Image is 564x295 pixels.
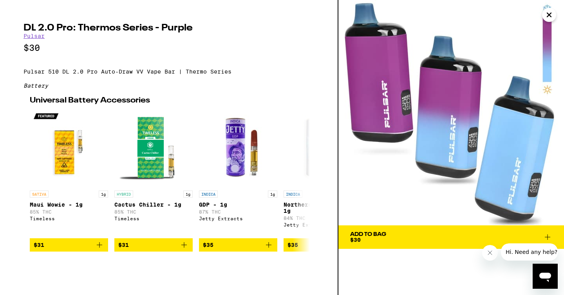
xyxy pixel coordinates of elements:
[23,33,45,39] a: Pulsar
[350,232,386,237] div: Add To Bag
[23,43,314,53] p: $30
[284,238,362,252] button: Add to bag
[34,242,44,248] span: $31
[284,191,302,198] p: INDICA
[114,209,193,214] p: 85% THC
[482,245,498,261] iframe: Close message
[501,243,558,261] iframe: Message from company
[114,191,133,198] p: HYBRID
[284,216,362,221] p: 84% THC
[30,201,108,208] p: Maui Wowie - 1g
[203,242,213,248] span: $35
[30,108,108,238] a: Open page for Maui Wowie - 1g from Timeless
[284,201,362,214] p: Northern Lights #5 - 1g
[338,225,564,249] button: Add To Bag$30
[30,209,108,214] p: 85% THC
[199,108,277,187] img: Jetty Extracts - GDP - 1g
[199,201,277,208] p: GDP - 1g
[542,8,556,22] button: Close
[199,108,277,238] a: Open page for GDP - 1g from Jetty Extracts
[23,23,314,33] h2: DL 2.0 Pro: Thermos Series - Purple
[284,222,362,227] div: Jetty Extracts
[114,238,193,252] button: Add to bag
[199,216,277,221] div: Jetty Extracts
[284,108,362,238] a: Open page for Northern Lights #5 - 1g from Jetty Extracts
[284,108,362,187] img: Jetty Extracts - Northern Lights #5 - 1g
[114,108,193,187] img: Timeless - Cactus Chiller - 1g
[30,97,308,104] h2: Universal Battery Accessories
[30,108,108,187] img: Timeless - Maui Wowie - 1g
[114,201,193,208] p: Cactus Chiller - 1g
[114,108,193,238] a: Open page for Cactus Chiller - 1g from Timeless
[268,191,277,198] p: 1g
[199,209,277,214] p: 87% THC
[99,191,108,198] p: 1g
[30,216,108,221] div: Timeless
[114,216,193,221] div: Timeless
[199,191,218,198] p: INDICA
[533,264,558,289] iframe: Button to launch messaging window
[183,191,193,198] p: 1g
[118,242,129,248] span: $31
[287,242,298,248] span: $35
[23,68,314,75] p: Pulsar 510 DL 2.0 Pro Auto-Draw VV Vape Bar | Thermo Series
[30,191,49,198] p: SATIVA
[350,237,361,243] span: $30
[23,83,314,89] div: Battery
[30,238,108,252] button: Add to bag
[199,238,277,252] button: Add to bag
